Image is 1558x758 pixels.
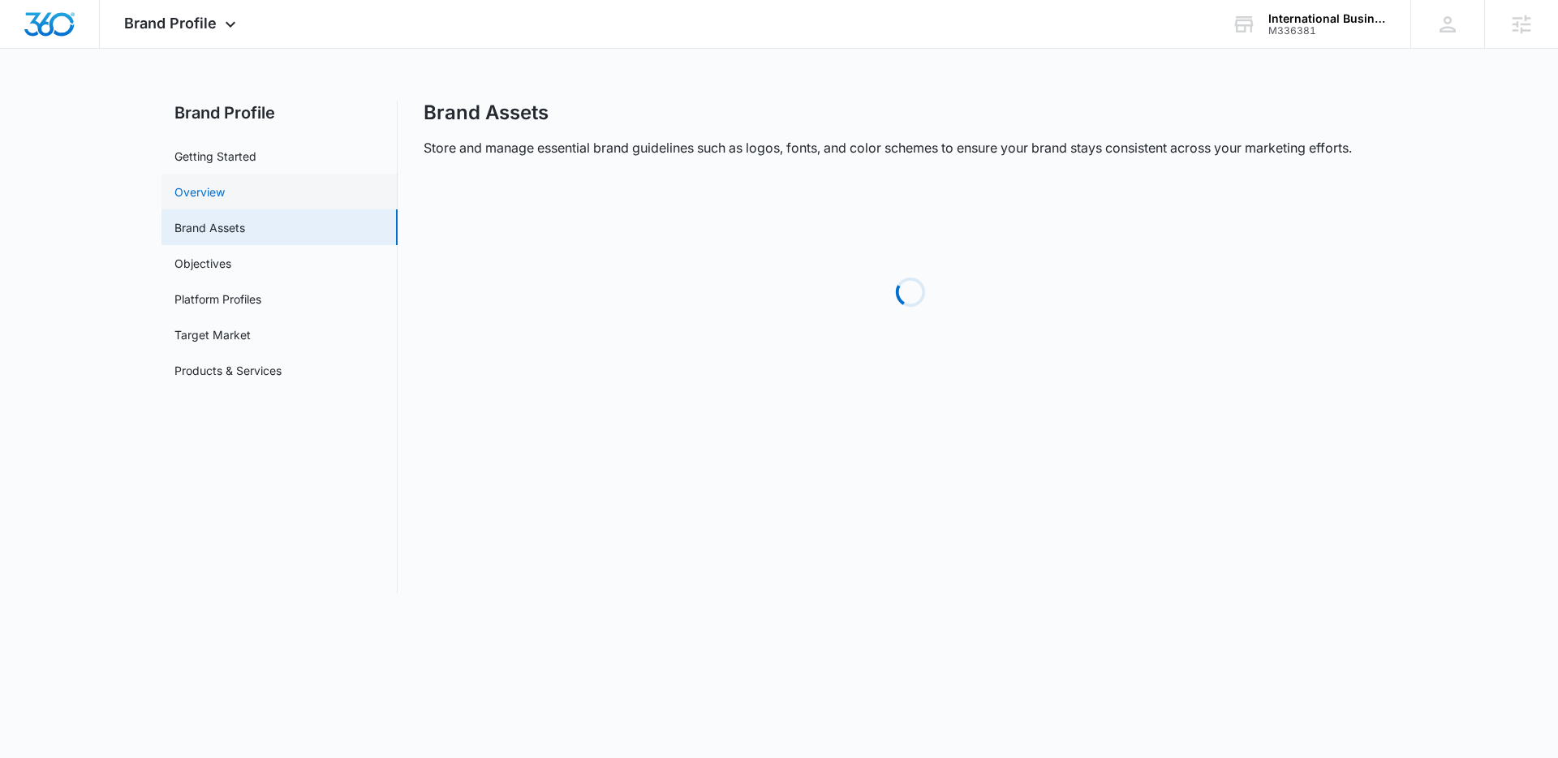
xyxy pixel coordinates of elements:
div: account id [1268,25,1387,37]
h2: Brand Profile [161,101,398,125]
a: Objectives [174,255,231,272]
a: Getting Started [174,148,256,165]
a: Brand Assets [174,219,245,236]
p: Store and manage essential brand guidelines such as logos, fonts, and color schemes to ensure you... [424,138,1352,157]
a: Overview [174,183,225,200]
h1: Brand Assets [424,101,549,125]
a: Target Market [174,326,251,343]
span: Brand Profile [124,15,217,32]
div: account name [1268,12,1387,25]
a: Platform Profiles [174,291,261,308]
a: Products & Services [174,362,282,379]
